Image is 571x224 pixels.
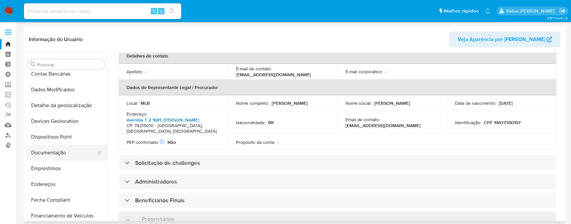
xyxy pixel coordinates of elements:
span: Veja Aparência por [PERSON_NAME] [458,32,545,47]
button: Dados Modificados [25,82,107,98]
span: Atalhos rápidos [443,8,479,14]
p: Apelido : [127,69,143,75]
button: Procurar [30,62,36,67]
span: ⌥ [151,8,156,14]
button: search-icon [165,7,179,16]
p: Data de nascimento : [455,100,496,106]
p: Não [167,139,176,145]
p: Identificação : [455,120,481,125]
h3: Administradores [135,178,177,185]
p: Endereço : [127,111,147,117]
h3: Beneficiários Finais [135,197,185,204]
button: Devices Geolocation [25,113,107,129]
p: CPF 19637390197 [484,120,521,125]
button: Veja Aparência por [PERSON_NAME] [449,32,561,47]
p: Nome completo : [236,100,269,106]
input: Procurar [37,62,102,68]
button: Empréstimos [25,161,107,176]
p: Nome social : [345,100,371,106]
p: [DATE] [499,100,513,106]
a: Notificações [485,8,491,14]
button: Detalhe da geolocalização [25,98,107,113]
div: Administradores [119,174,556,189]
th: Dados do Representante Legal / Procurador [119,79,557,95]
p: Nacionalidade : [236,120,266,125]
p: BR [268,120,274,125]
span: s [160,8,162,14]
p: [PERSON_NAME] [272,100,308,106]
p: - [146,69,147,75]
h3: Proprietários [142,215,174,223]
button: Endereços [25,176,107,192]
div: Beneficiários Finais [119,193,556,208]
p: PEP confirmado : [127,139,165,145]
a: Avenida T 2 1681, [PERSON_NAME] [127,117,199,123]
a: Sair [559,8,566,14]
p: [EMAIL_ADDRESS][DOMAIN_NAME] [236,72,311,78]
p: E-mail de contato : [236,66,272,72]
p: Local : [127,100,138,106]
p: MLB [141,100,150,106]
h3: Solicitação de challenges [135,159,200,167]
button: Dispositivos Point [25,129,107,145]
input: Pesquise usuários ou casos... [24,7,181,15]
p: - [278,139,279,145]
h4: CP: 74215010 - [GEOGRAPHIC_DATA], [GEOGRAPHIC_DATA], [GEOGRAPHIC_DATA] [127,123,218,134]
h1: Informação do Usuário [29,36,83,43]
p: Email de contato : [345,117,380,123]
button: Fecha Compliant [25,192,107,208]
p: E-mail corporativo : [345,69,383,75]
button: Financiamento de Veículos [25,208,107,224]
button: Contas Bancárias [25,66,107,82]
p: - [385,69,386,75]
p: [PERSON_NAME] [374,100,410,106]
p: Propósito da conta : [236,139,275,145]
p: kleber.bueno@mercadolivre.com [506,8,557,14]
div: Solicitação de challenges [119,155,556,170]
p: [EMAIL_ADDRESS][DOMAIN_NAME] [345,123,421,128]
th: Detalhes de contato [119,48,557,64]
button: Documentação [25,145,102,161]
